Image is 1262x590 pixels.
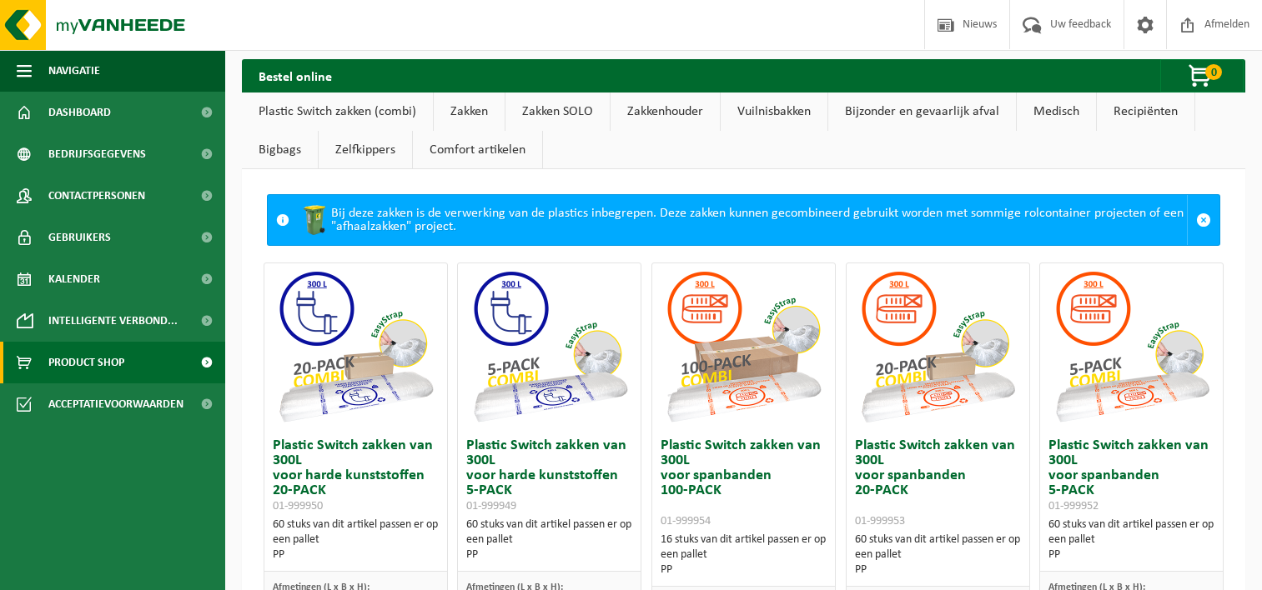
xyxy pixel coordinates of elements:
img: 01-999953 [854,263,1021,430]
img: 01-999949 [466,263,633,430]
div: 60 stuks van dit artikel passen er op een pallet [855,532,1021,577]
a: Sluit melding [1187,195,1219,245]
img: WB-0240-HPE-GN-50.png [298,203,331,237]
div: 16 stuks van dit artikel passen er op een pallet [661,532,827,577]
h3: Plastic Switch zakken van 300L voor spanbanden 20-PACK [855,438,1021,528]
h3: Plastic Switch zakken van 300L voor harde kunststoffen 20-PACK [273,438,439,513]
a: Zakken SOLO [505,92,610,131]
h2: Bestel online [242,59,349,92]
span: 01-999950 [273,500,323,512]
button: 0 [1160,59,1244,92]
div: PP [273,547,439,562]
a: Recipiënten [1097,92,1194,131]
span: 01-999953 [855,515,905,527]
a: Plastic Switch zakken (combi) [242,92,433,131]
h3: Plastic Switch zakken van 300L voor spanbanden 5-PACK [1048,438,1214,513]
div: PP [1048,547,1214,562]
div: PP [855,562,1021,577]
a: Bigbags [242,131,318,169]
span: Contactpersonen [48,175,145,217]
a: Zakkenhouder [611,92,720,131]
span: Intelligente verbond... [48,300,178,342]
div: 60 stuks van dit artikel passen er op een pallet [273,517,439,562]
div: 60 stuks van dit artikel passen er op een pallet [1048,517,1214,562]
a: Bijzonder en gevaarlijk afval [828,92,1016,131]
span: Bedrijfsgegevens [48,133,146,175]
span: 0 [1205,64,1222,80]
span: Navigatie [48,50,100,92]
span: Kalender [48,258,100,300]
span: 01-999949 [466,500,516,512]
h3: Plastic Switch zakken van 300L voor harde kunststoffen 5-PACK [466,438,632,513]
a: Vuilnisbakken [721,92,827,131]
img: 01-999952 [1048,263,1215,430]
a: Zelfkippers [319,131,412,169]
a: Zakken [434,92,505,131]
div: 60 stuks van dit artikel passen er op een pallet [466,517,632,562]
a: Medisch [1017,92,1096,131]
img: 01-999954 [660,263,827,430]
img: 01-999950 [272,263,439,430]
h3: Plastic Switch zakken van 300L voor spanbanden 100-PACK [661,438,827,528]
span: Acceptatievoorwaarden [48,383,184,425]
div: Bij deze zakken is de verwerking van de plastics inbegrepen. Deze zakken kunnen gecombineerd gebr... [298,195,1187,245]
span: Gebruikers [48,217,111,258]
div: PP [466,547,632,562]
span: Dashboard [48,92,111,133]
span: 01-999952 [1048,500,1099,512]
span: 01-999954 [661,515,711,527]
div: PP [661,562,827,577]
a: Comfort artikelen [413,131,542,169]
span: Product Shop [48,342,124,383]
